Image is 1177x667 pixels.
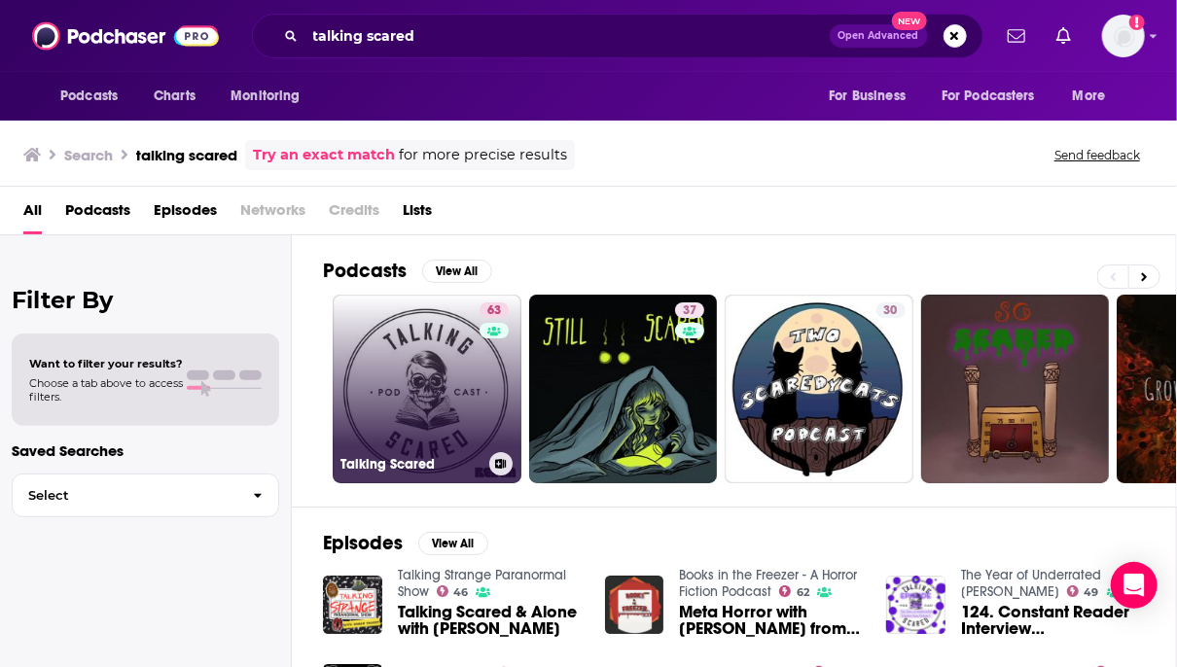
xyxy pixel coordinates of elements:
[529,295,718,483] a: 37
[961,567,1101,600] a: The Year of Underrated Stephen King
[333,295,521,483] a: 63Talking Scared
[1000,19,1033,53] a: Show notifications dropdown
[679,604,863,637] span: Meta Horror with [PERSON_NAME] from Talking Scared
[453,588,468,597] span: 46
[1111,562,1158,609] div: Open Intercom Messenger
[480,302,509,318] a: 63
[399,144,567,166] span: for more precise results
[29,357,183,370] span: Want to filter your results?
[1129,15,1145,30] svg: Add a profile image
[876,302,906,318] a: 30
[329,194,379,234] span: Credits
[829,83,906,110] span: For Business
[60,83,118,110] span: Podcasts
[323,259,492,283] a: PodcastsView All
[12,286,279,314] h2: Filter By
[323,531,403,555] h2: Episodes
[323,576,382,635] img: Talking Scared & Alone with Dean Haglund
[340,456,481,473] h3: Talking Scared
[253,144,395,166] a: Try an exact match
[422,260,492,283] button: View All
[1067,585,1099,597] a: 49
[942,83,1035,110] span: For Podcasters
[13,489,237,502] span: Select
[398,567,566,600] a: Talking Strange Paranormal Show
[679,604,863,637] a: Meta Horror with Neil McRobert from Talking Scared
[305,20,830,52] input: Search podcasts, credits, & more...
[240,194,305,234] span: Networks
[32,18,219,54] img: Podchaser - Follow, Share and Rate Podcasts
[683,301,696,321] span: 37
[1049,147,1146,163] button: Send feedback
[29,376,183,404] span: Choose a tab above to access filters.
[1102,15,1145,57] span: Logged in as shubbardidpr
[65,194,130,234] a: Podcasts
[892,12,927,30] span: New
[675,302,704,318] a: 37
[23,194,42,234] a: All
[231,83,300,110] span: Monitoring
[12,474,279,517] button: Select
[838,31,919,41] span: Open Advanced
[323,259,407,283] h2: Podcasts
[418,532,488,555] button: View All
[403,194,432,234] a: Lists
[64,146,113,164] h3: Search
[154,83,196,110] span: Charts
[679,567,857,600] a: Books in the Freezer - A Horror Fiction Podcast
[815,78,930,115] button: open menu
[141,78,207,115] a: Charts
[886,576,945,635] img: 124. Constant Reader Interview (Neil McRobert from Talking Scared!)
[725,295,913,483] a: 30
[437,585,469,597] a: 46
[1073,83,1106,110] span: More
[605,576,664,635] img: Meta Horror with Neil McRobert from Talking Scared
[1085,588,1099,597] span: 49
[217,78,325,115] button: open menu
[797,588,809,597] span: 62
[1049,19,1079,53] a: Show notifications dropdown
[47,78,143,115] button: open menu
[961,604,1145,637] span: 124. Constant Reader Interview ([PERSON_NAME] from Talking Scared!)
[1102,15,1145,57] img: User Profile
[1102,15,1145,57] button: Show profile menu
[398,604,582,637] span: Talking Scared & Alone with [PERSON_NAME]
[929,78,1063,115] button: open menu
[136,146,237,164] h3: talking scared
[1059,78,1130,115] button: open menu
[961,604,1145,637] a: 124. Constant Reader Interview (Neil McRobert from Talking Scared!)
[884,301,898,321] span: 30
[323,531,488,555] a: EpisodesView All
[779,585,809,597] a: 62
[830,24,928,48] button: Open AdvancedNew
[154,194,217,234] a: Episodes
[398,604,582,637] a: Talking Scared & Alone with Dean Haglund
[12,441,279,460] p: Saved Searches
[252,14,983,58] div: Search podcasts, credits, & more...
[487,301,501,321] span: 63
